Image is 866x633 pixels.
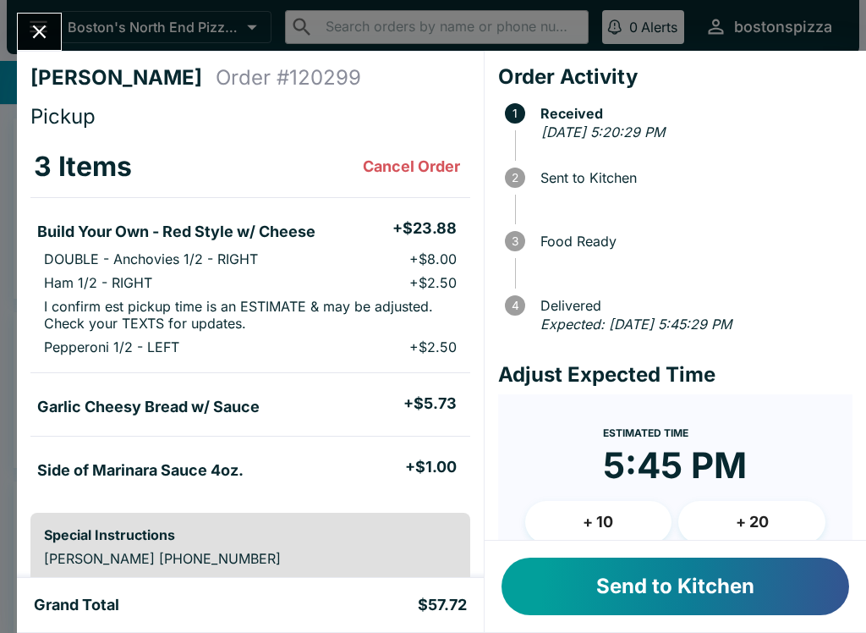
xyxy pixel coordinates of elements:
[498,64,852,90] h4: Order Activity
[678,501,825,543] button: + 20
[541,124,665,140] em: [DATE] 5:20:29 PM
[405,457,457,477] h5: + $1.00
[216,65,361,91] h4: Order # 120299
[409,274,457,291] p: + $2.50
[525,501,672,543] button: + 10
[511,299,518,312] text: 4
[34,595,119,615] h5: Grand Total
[44,526,457,543] h6: Special Instructions
[44,550,457,567] p: [PERSON_NAME] [PHONE_NUMBER]
[532,234,852,249] span: Food Ready
[37,222,315,242] h5: Build Your Own - Red Style w/ Cheese
[18,14,61,50] button: Close
[603,443,747,487] time: 5:45 PM
[356,150,467,184] button: Cancel Order
[409,250,457,267] p: + $8.00
[37,397,260,417] h5: Garlic Cheesy Bread w/ Sauce
[540,316,732,333] em: Expected: [DATE] 5:45:29 PM
[37,460,244,481] h5: Side of Marinara Sauce 4oz.
[44,274,152,291] p: Ham 1/2 - RIGHT
[502,558,849,615] button: Send to Kitchen
[418,595,467,615] h5: $57.72
[403,394,457,414] h5: + $5.73
[409,339,457,355] p: + $2.50
[532,170,852,185] span: Sent to Kitchen
[44,339,179,355] p: Pepperoni 1/2 - LEFT
[512,171,518,184] text: 2
[498,362,852,388] h4: Adjust Expected Time
[512,234,518,248] text: 3
[603,427,688,439] span: Estimated Time
[532,106,852,121] span: Received
[392,218,457,239] h5: + $23.88
[44,298,457,332] p: I confirm est pickup time is an ESTIMATE & may be adjusted. Check your TEXTS for updates.
[34,150,132,184] h3: 3 Items
[30,65,216,91] h4: [PERSON_NAME]
[44,250,258,267] p: DOUBLE - Anchovies 1/2 - RIGHT
[532,298,852,313] span: Delivered
[30,104,96,129] span: Pickup
[512,107,518,120] text: 1
[30,136,470,499] table: orders table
